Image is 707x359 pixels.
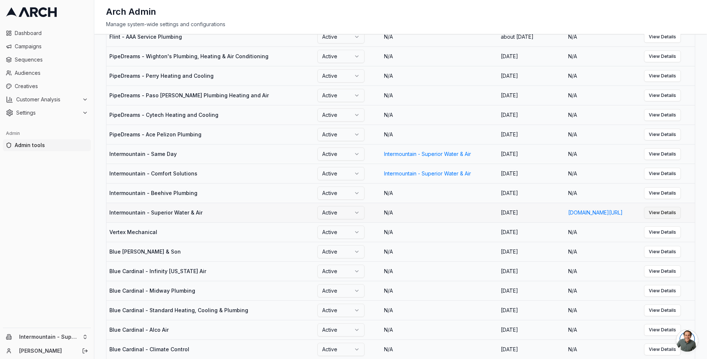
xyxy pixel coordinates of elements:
a: View Details [644,304,681,316]
a: View Details [644,207,681,219]
td: N/A [381,300,498,320]
a: View Details [644,31,681,43]
td: [DATE] [498,105,565,125]
button: Settings [3,107,91,119]
a: [DOMAIN_NAME][URL] [568,209,623,216]
a: Intermountain - Superior Water & Air [384,151,471,157]
span: Campaigns [15,43,88,50]
td: [DATE] [498,261,565,281]
div: Admin [3,128,91,139]
td: N/A [565,320,641,339]
td: Intermountain - Beehive Plumbing [106,183,314,203]
span: Admin tools [15,142,88,149]
td: N/A [565,242,641,261]
td: PipeDreams - Perry Heating and Cooling [106,66,314,86]
td: N/A [565,300,641,320]
td: N/A [381,66,498,86]
td: N/A [381,183,498,203]
div: Open chat [676,330,698,352]
a: View Details [644,70,681,82]
td: N/A [381,320,498,339]
td: N/A [381,339,498,359]
span: Settings [16,109,79,116]
a: Admin tools [3,139,91,151]
td: [DATE] [498,222,565,242]
td: N/A [565,125,641,144]
td: N/A [565,27,641,46]
span: Sequences [15,56,88,63]
div: Manage system-wide settings and configurations [106,21,695,28]
td: [DATE] [498,86,565,105]
button: Customer Analysis [3,94,91,105]
a: View Details [644,246,681,258]
td: N/A [381,281,498,300]
td: N/A [565,46,641,66]
td: N/A [381,222,498,242]
td: N/A [381,86,498,105]
a: Dashboard [3,27,91,39]
td: N/A [381,105,498,125]
td: N/A [565,105,641,125]
td: N/A [565,164,641,183]
td: [DATE] [498,242,565,261]
a: Intermountain - Superior Water & Air [384,170,471,177]
button: Intermountain - Superior Water & Air [3,331,91,343]
a: View Details [644,90,681,101]
span: Audiences [15,69,88,77]
td: [DATE] [498,320,565,339]
a: View Details [644,50,681,62]
td: Intermountain - Comfort Solutions [106,164,314,183]
td: about [DATE] [498,27,565,46]
td: [DATE] [498,66,565,86]
td: PipeDreams - Cytech Heating and Cooling [106,105,314,125]
h1: Arch Admin [106,6,156,18]
td: N/A [565,261,641,281]
td: [DATE] [498,339,565,359]
span: Creatives [15,83,88,90]
td: N/A [381,203,498,222]
a: View Details [644,226,681,238]
a: View Details [644,129,681,140]
td: N/A [381,261,498,281]
td: Flint - AAA Service Plumbing [106,27,314,46]
td: N/A [381,242,498,261]
td: Blue Cardinal - Midway Plumbing [106,281,314,300]
td: Intermountain - Same Day [106,144,314,164]
td: N/A [565,281,641,300]
a: View Details [644,109,681,121]
td: N/A [381,27,498,46]
a: View Details [644,148,681,160]
td: PipeDreams - Paso [PERSON_NAME] Plumbing Heating and Air [106,86,314,105]
td: Intermountain - Superior Water & Air [106,203,314,222]
a: Campaigns [3,41,91,52]
td: N/A [565,66,641,86]
td: [DATE] [498,144,565,164]
td: N/A [381,46,498,66]
a: View Details [644,168,681,179]
span: Customer Analysis [16,96,79,103]
td: N/A [565,144,641,164]
a: View Details [644,285,681,297]
td: [DATE] [498,281,565,300]
a: View Details [644,265,681,277]
td: [DATE] [498,203,565,222]
td: N/A [565,86,641,105]
a: View Details [644,344,681,355]
td: N/A [565,222,641,242]
td: [DATE] [498,46,565,66]
td: Vertex Mechanical [106,222,314,242]
td: [DATE] [498,300,565,320]
span: Intermountain - Superior Water & Air [19,334,79,340]
td: PipeDreams - Wighton's Plumbing, Heating & Air Conditioning [106,46,314,66]
td: N/A [565,183,641,203]
td: PipeDreams - Ace Pelizon Plumbing [106,125,314,144]
td: Blue [PERSON_NAME] & Son [106,242,314,261]
a: Audiences [3,67,91,79]
td: [DATE] [498,183,565,203]
td: N/A [381,125,498,144]
td: Blue Cardinal - Alco Air [106,320,314,339]
td: [DATE] [498,164,565,183]
a: [PERSON_NAME] [19,347,74,355]
td: Blue Cardinal - Infinity [US_STATE] Air [106,261,314,281]
button: Log out [80,346,90,356]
